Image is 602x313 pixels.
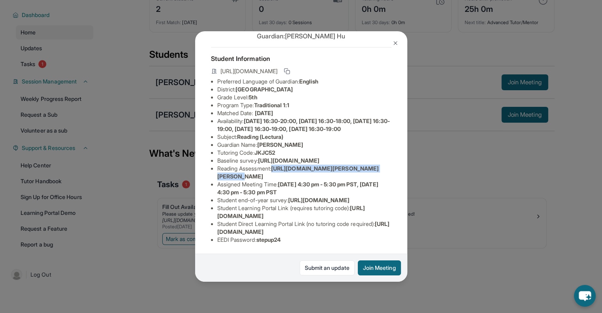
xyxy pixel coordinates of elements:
li: Preferred Language of Guardian: [217,78,391,85]
p: Guardian: [PERSON_NAME] Hu [211,31,391,41]
li: Guardian Name : [217,141,391,149]
span: Traditional 1:1 [254,102,289,108]
li: Student end-of-year survey : [217,196,391,204]
li: Student Direct Learning Portal Link (no tutoring code required) : [217,220,391,236]
li: Grade Level: [217,93,391,101]
h4: Student Information [211,54,391,63]
li: Student Learning Portal Link (requires tutoring code) : [217,204,391,220]
li: Subject : [217,133,391,141]
span: 5th [249,94,257,101]
span: English [299,78,319,85]
span: [PERSON_NAME] [257,141,304,148]
button: Copy link [282,66,292,76]
span: Reading (Lectura) [237,133,283,140]
span: [DATE] [255,110,273,116]
li: Matched Date: [217,109,391,117]
li: Reading Assessment : [217,165,391,180]
span: [GEOGRAPHIC_DATA] [235,86,293,93]
img: Close Icon [392,40,399,46]
li: Tutoring Code : [217,149,391,157]
span: JKJC52 [254,149,275,156]
button: chat-button [574,285,596,307]
span: [DATE] 16:30-20:00, [DATE] 16:30-18:00, [DATE] 16:30-19:00, [DATE] 16:30-19:00, [DATE] 16:30-19:00 [217,118,390,132]
span: [URL][DOMAIN_NAME] [288,197,349,203]
li: Baseline survey : [217,157,391,165]
span: [DATE] 4:30 pm - 5:30 pm PST, [DATE] 4:30 pm - 5:30 pm PST [217,181,378,195]
li: Program Type: [217,101,391,109]
li: EEDI Password : [217,236,391,244]
button: Join Meeting [358,260,401,275]
li: Assigned Meeting Time : [217,180,391,196]
span: [URL][DOMAIN_NAME] [220,67,277,75]
li: District: [217,85,391,93]
li: Availability: [217,117,391,133]
span: [URL][DOMAIN_NAME][PERSON_NAME][PERSON_NAME] [217,165,379,180]
span: stepup24 [256,236,281,243]
a: Submit an update [300,260,355,275]
span: [URL][DOMAIN_NAME] [258,157,319,164]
